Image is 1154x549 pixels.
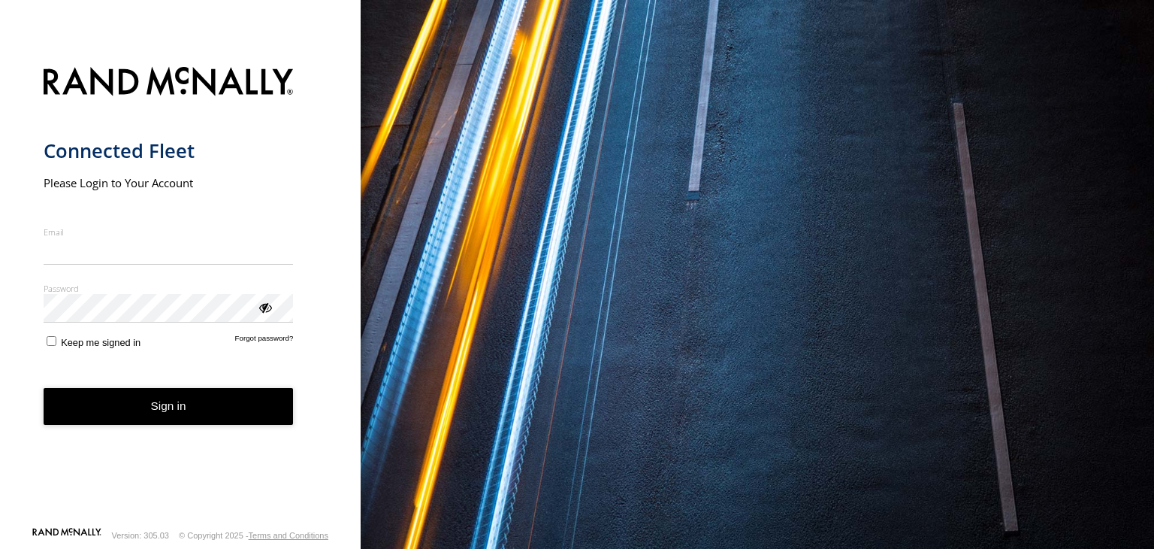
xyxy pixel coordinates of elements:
[61,337,140,348] span: Keep me signed in
[44,64,294,102] img: Rand McNally
[44,58,318,526] form: main
[47,336,56,346] input: Keep me signed in
[44,283,294,294] label: Password
[44,388,294,425] button: Sign in
[179,531,328,540] div: © Copyright 2025 -
[44,226,294,238] label: Email
[44,175,294,190] h2: Please Login to Your Account
[112,531,169,540] div: Version: 305.03
[257,299,272,314] div: ViewPassword
[249,531,328,540] a: Terms and Conditions
[44,138,294,163] h1: Connected Fleet
[235,334,294,348] a: Forgot password?
[32,528,101,543] a: Visit our Website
